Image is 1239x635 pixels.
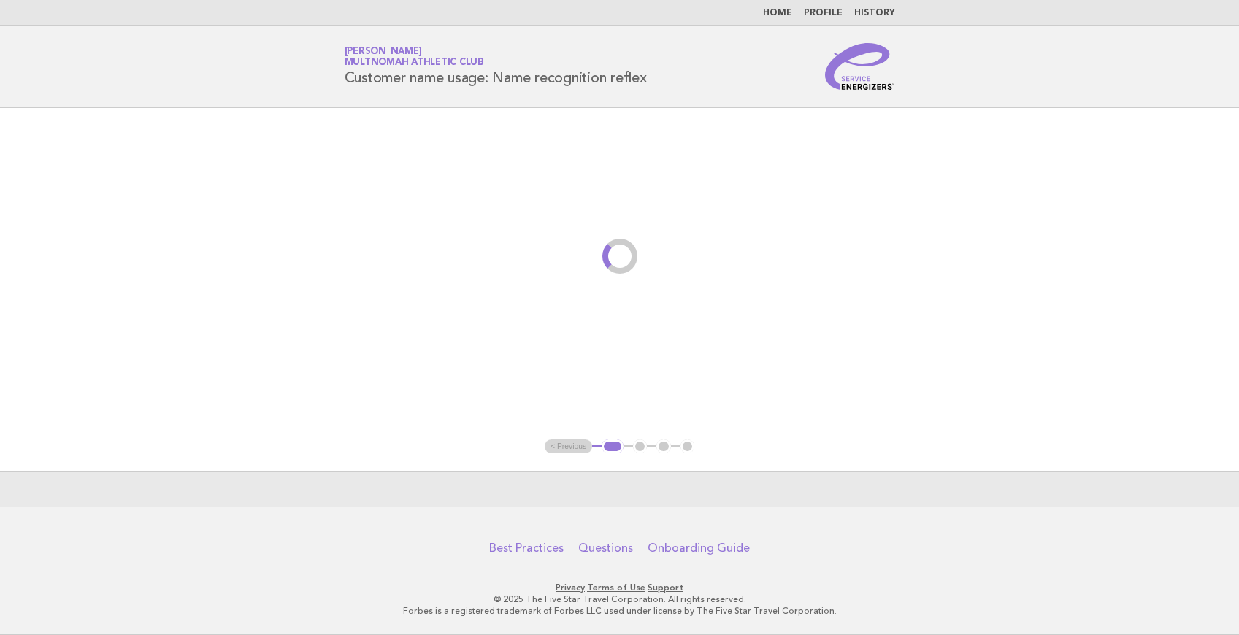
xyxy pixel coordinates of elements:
[763,9,792,18] a: Home
[804,9,843,18] a: Profile
[587,582,645,593] a: Terms of Use
[489,541,564,555] a: Best Practices
[173,593,1067,605] p: © 2025 The Five Star Travel Corporation. All rights reserved.
[345,58,484,68] span: Multnomah Athletic Club
[648,582,683,593] a: Support
[648,541,750,555] a: Onboarding Guide
[556,582,585,593] a: Privacy
[345,47,647,85] h1: Customer name usage: Name recognition reflex
[345,47,484,67] a: [PERSON_NAME]Multnomah Athletic Club
[173,582,1067,593] p: · ·
[854,9,895,18] a: History
[825,43,895,90] img: Service Energizers
[578,541,633,555] a: Questions
[173,605,1067,617] p: Forbes is a registered trademark of Forbes LLC used under license by The Five Star Travel Corpora...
